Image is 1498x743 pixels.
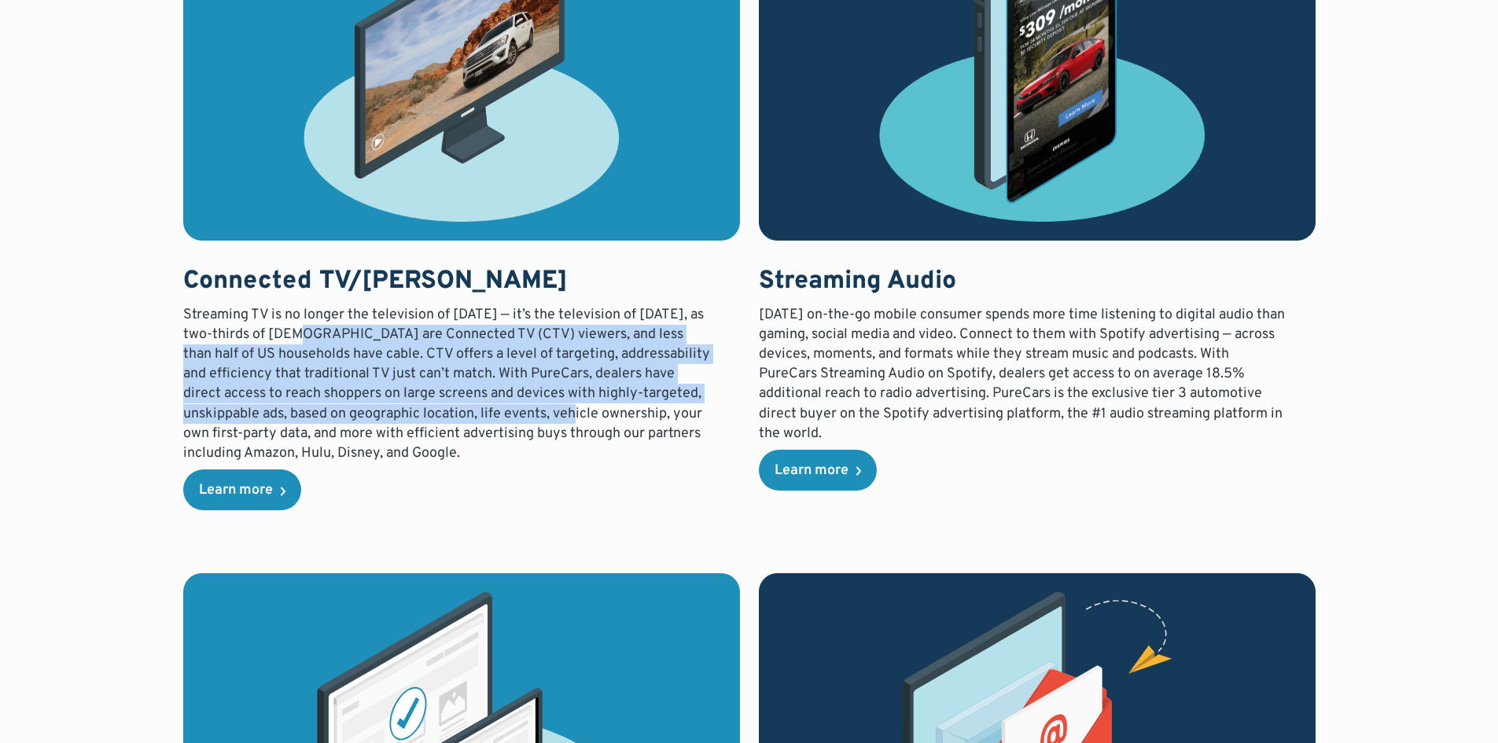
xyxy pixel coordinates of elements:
div: Learn more [775,464,848,478]
h3: Streaming Audio [759,266,1288,299]
div: Learn more [199,484,273,498]
a: Learn more [183,469,301,510]
h3: Connected TV/[PERSON_NAME] [183,266,712,299]
p: Streaming TV is no longer the television of [DATE] — it’s the television of [DATE], as two-thirds... [183,305,712,464]
p: [DATE] on-the-go mobile consumer spends more time listening to digital audio than gaming, social ... [759,305,1288,443]
a: Learn more [759,450,877,491]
